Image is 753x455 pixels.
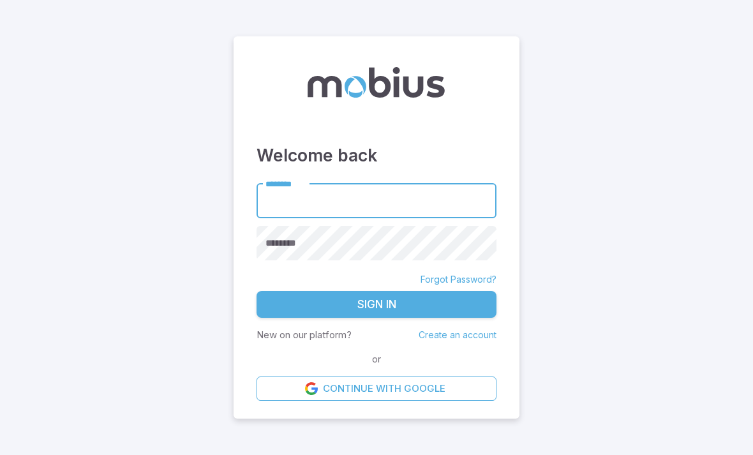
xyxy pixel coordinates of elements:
a: Forgot Password? [421,273,496,286]
button: Sign In [257,291,496,318]
a: Continue with Google [257,377,496,401]
p: New on our platform? [257,328,352,342]
span: or [369,352,384,366]
a: Create an account [419,329,496,340]
h3: Welcome back [257,142,496,168]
